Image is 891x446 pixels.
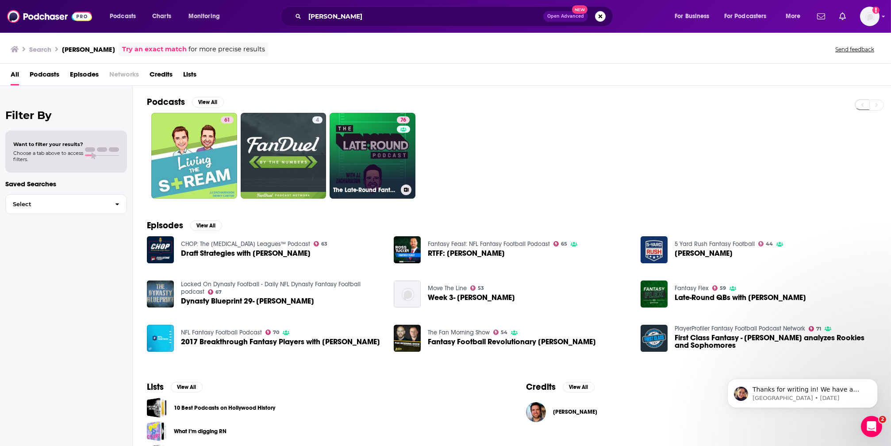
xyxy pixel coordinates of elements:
span: 44 [766,242,773,246]
img: Dynasty Blueprint 29- JJ Zachariason [147,281,174,308]
img: RTFF: JJ Zachariason [394,236,421,263]
h3: Search [29,45,51,54]
span: 4 [316,116,319,125]
a: Credits [150,67,173,85]
span: 54 [501,331,507,334]
img: Week 3- JJ Zachariason [394,281,421,308]
a: PodcastsView All [147,96,224,108]
span: For Business [675,10,710,23]
a: 44 [758,241,773,246]
span: 61 [224,116,230,125]
span: Select [6,201,108,207]
a: JJ Zachariason [675,250,733,257]
span: Open Advanced [547,14,584,19]
img: Draft Strategies with JJ Zachariason [147,236,174,263]
span: Monitoring [188,10,220,23]
a: 59 [712,285,726,291]
a: 61 [221,116,234,123]
span: Podcasts [110,10,136,23]
span: [PERSON_NAME] [675,250,733,257]
a: 71 [809,326,822,331]
a: What I’m digging RN [147,421,167,441]
span: Draft Strategies with [PERSON_NAME] [181,250,311,257]
input: Search podcasts, credits, & more... [305,9,543,23]
a: Week 3- JJ Zachariason [428,294,515,301]
img: User Profile [860,7,879,26]
a: 76 [397,116,410,123]
div: Search podcasts, credits, & more... [289,6,622,27]
span: New [572,5,588,14]
iframe: Intercom live chat [861,416,882,437]
a: 63 [314,241,328,246]
span: 65 [561,242,567,246]
a: Fantasy Flex [675,285,709,292]
iframe: Intercom notifications message [714,360,891,422]
a: 61 [151,113,237,199]
button: View All [190,220,222,231]
button: View All [192,97,224,108]
span: First Class Fantasy - [PERSON_NAME] analyzes Rookies and Sophomores [675,334,877,349]
a: ListsView All [147,381,203,392]
a: EpisodesView All [147,220,222,231]
a: RTFF: JJ Zachariason [428,250,505,257]
span: 67 [215,290,222,294]
button: JJ Zachariason JJ Zachariason [526,398,877,426]
button: open menu [668,9,721,23]
span: Late-Round QBs with [PERSON_NAME] [675,294,806,301]
span: 2017 Breakthrough Fantasy Players with [PERSON_NAME] [181,338,380,346]
a: Charts [146,9,177,23]
a: 54 [493,330,508,335]
a: The Fan Morning Show [428,329,490,336]
img: 2017 Breakthrough Fantasy Players with JJ Zachariason [147,325,174,352]
a: NFL Fantasy Football Podcast [181,329,262,336]
a: 53 [470,285,484,291]
a: JJ Zachariason [526,402,546,422]
a: CreditsView All [526,381,595,392]
a: Fantasy Feast: NFL Fantasy Football Podcast [428,240,550,248]
h2: Podcasts [147,96,185,108]
button: open menu [104,9,147,23]
img: Late-Round QBs with JJ Zachariason [641,281,668,308]
button: open menu [718,9,780,23]
a: Locked On Dynasty Football - Daily NFL Dynasty Fantasy Football podcast [181,281,361,296]
a: 10 Best Podcasts on Hollywood History [147,398,167,418]
a: Late-Round QBs with JJ Zachariason [675,294,806,301]
a: All [11,67,19,85]
a: 76The Late-Round Fantasy Football Podcast [330,113,415,199]
a: 67 [208,289,222,295]
span: 71 [816,327,821,331]
a: First Class Fantasy - JJ Zachariason analyzes Rookies and Sophomores [675,334,877,349]
button: Open AdvancedNew [543,11,588,22]
span: 76 [400,116,406,125]
a: 2017 Breakthrough Fantasy Players with JJ Zachariason [181,338,380,346]
span: Want to filter your results? [13,141,83,147]
a: Podchaser - Follow, Share and Rate Podcasts [7,8,92,25]
a: JJ Zachariason [553,408,597,415]
a: 65 [553,241,568,246]
a: Lists [183,67,196,85]
img: Fantasy Football Revolutionary JJ Zachariason [394,325,421,352]
h2: Episodes [147,220,183,231]
span: 53 [478,286,484,290]
a: Try an exact match [122,44,187,54]
span: Week 3- [PERSON_NAME] [428,294,515,301]
span: Dynasty Blueprint 29- [PERSON_NAME] [181,297,314,305]
a: Show notifications dropdown [814,9,829,24]
span: Choose a tab above to access filters. [13,150,83,162]
a: 10 Best Podcasts on Hollywood History [174,403,275,413]
span: 2 [879,416,886,423]
p: Saved Searches [5,180,127,188]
